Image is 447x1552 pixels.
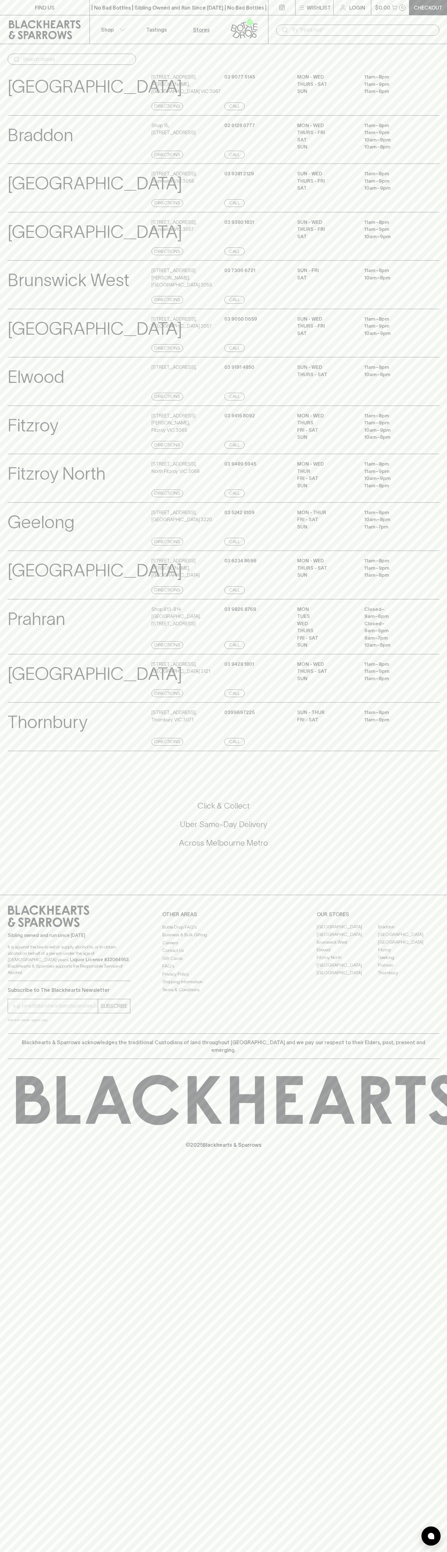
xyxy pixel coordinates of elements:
a: Prahran [378,962,439,969]
a: Call [224,490,245,497]
p: Brunswick West [8,267,129,293]
p: 11am – 8pm [364,482,422,490]
p: 0399697225 [224,709,255,716]
a: Privacy Policy [162,970,285,978]
a: Business & Bulk Gifting [162,931,285,939]
a: Directions [151,296,183,304]
p: 10am – 9pm [364,185,422,192]
p: [GEOGRAPHIC_DATA] [8,557,182,584]
p: [STREET_ADDRESS] , [151,364,197,371]
img: bubble-icon [428,1533,434,1539]
a: Call [224,103,245,110]
p: Shop 15 , [STREET_ADDRESS] [151,122,196,136]
p: 11am – 8pm [364,219,422,226]
p: 9am – 7pm [364,635,422,642]
p: 11am – 8pm [364,557,422,565]
p: THURS - FRI [297,226,355,233]
p: We will never spam you [8,1017,130,1023]
p: 03 9077 5145 [224,73,255,81]
p: Fitzroy North [8,460,105,487]
p: MON - WED [297,122,355,129]
p: 11am – 8pm [364,267,422,274]
a: Directions [151,641,183,649]
a: Thornbury [378,969,439,977]
p: 10am – 5pm [364,642,422,649]
p: Tastings [146,26,167,34]
p: THUR [297,468,355,475]
p: 11am – 8pm [364,170,422,178]
p: MON - WED [297,73,355,81]
a: Call [224,441,245,449]
a: Directions [151,586,183,594]
a: Call [224,689,245,697]
p: MON [297,606,355,613]
a: Terms & Conditions [162,986,285,993]
p: [STREET_ADDRESS][PERSON_NAME] , Fitzroy VIC 3065 [151,412,223,434]
p: SUN - WED [297,364,355,371]
a: Directions [151,199,183,207]
p: MON - WED [297,661,355,668]
p: 03 7300 6721 [224,267,255,274]
p: 11am – 9pm [364,129,422,136]
p: 11am – 9pm [364,716,422,724]
p: SUN - WED [297,170,355,178]
p: SUN - WED [297,316,355,323]
a: Directions [151,689,183,697]
p: FRI - SAT [297,475,355,482]
a: Directions [151,151,183,158]
p: 0 [401,6,404,9]
p: 11am – 9pm [364,178,422,185]
p: [GEOGRAPHIC_DATA] [8,170,182,197]
a: Tastings [134,15,179,44]
p: SUN - FRI [297,267,355,274]
p: Thornbury [8,709,88,735]
p: 11am – 9pm [364,323,422,330]
p: 11am – 8pm [364,460,422,468]
div: Call to action block [8,775,439,882]
p: [STREET_ADDRESS] , Brunswick VIC 3057 [151,219,197,233]
a: Directions [151,738,183,746]
p: FRI - SAT [297,427,355,434]
p: 11am – 8pm [364,88,422,95]
p: [STREET_ADDRESS] , Brunswick VIC 3056 [151,170,197,185]
p: Stores [193,26,210,34]
p: THURS - FRI [297,129,355,136]
a: Call [224,199,245,207]
p: THURS - FRI [297,323,355,330]
p: 11am – 7pm [364,523,422,531]
a: Fitzroy North [317,954,378,962]
p: SAT [297,136,355,144]
p: THURS [297,627,355,635]
p: Sun - Thur [297,709,355,716]
p: [STREET_ADDRESS] , [GEOGRAPHIC_DATA] 3220 [151,509,212,523]
input: e.g. jane@blackheartsandsparrows.com.au [13,1001,98,1011]
a: Stores [179,15,224,44]
button: SUBSCRIBE [98,999,130,1013]
p: 10am – 8pm [364,434,422,441]
p: SAT [297,330,355,337]
p: It is against the law to sell or supply alcohol to, or to obtain alcohol on behalf of a person un... [8,944,130,976]
a: Call [224,586,245,594]
a: [GEOGRAPHIC_DATA] [378,931,439,939]
a: Braddon [378,923,439,931]
p: 03 5242 8109 [224,509,255,516]
p: MON - WED [297,557,355,565]
p: THURS - FRI [297,178,355,185]
p: 10am – 8pm [364,274,422,282]
a: Geelong [378,954,439,962]
p: 03 9050 0659 [224,316,257,323]
p: THURS - SAT [297,371,355,378]
p: SUN [297,143,355,151]
a: Directions [151,344,183,352]
p: SUN [297,523,355,531]
p: 10am – 8pm [364,143,422,151]
a: Call [224,296,245,304]
a: Directions [151,441,183,449]
p: SUN [297,434,355,441]
p: 10am – 9pm [364,233,422,240]
a: Directions [151,538,183,545]
p: 11am – 8pm [364,675,422,682]
p: 03 9428 1801 [224,661,254,668]
p: 03 9380 1831 [224,219,254,226]
p: $0.00 [375,4,390,11]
